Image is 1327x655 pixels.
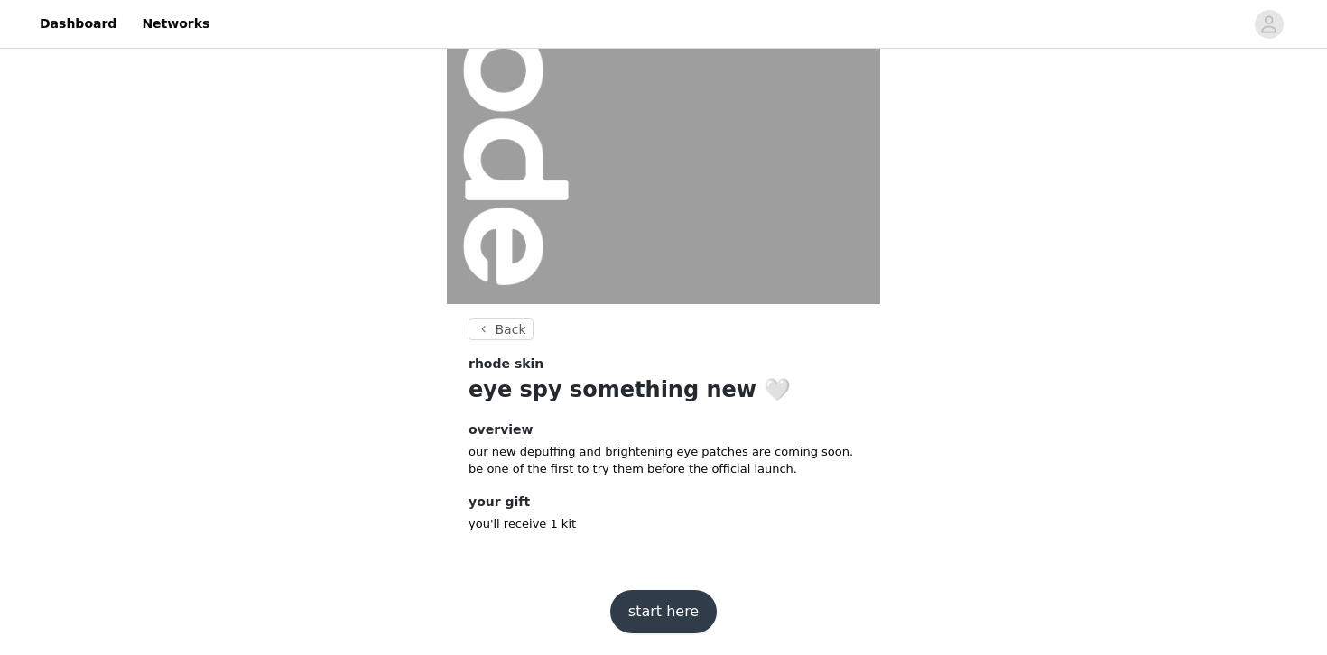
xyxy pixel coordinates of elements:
p: you'll receive 1 kit [469,515,858,533]
a: Networks [131,4,220,44]
button: start here [610,590,717,633]
div: avatar [1260,10,1277,39]
button: Back [469,318,534,340]
a: Dashboard [29,4,127,44]
h4: overview [469,420,858,439]
h1: eye spy something new 🤍 [469,374,858,406]
p: our new depuffing and brightening eye patches are coming soon. be one of the first to try them be... [469,443,858,478]
h4: your gift [469,493,858,512]
span: rhode skin [469,355,543,374]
